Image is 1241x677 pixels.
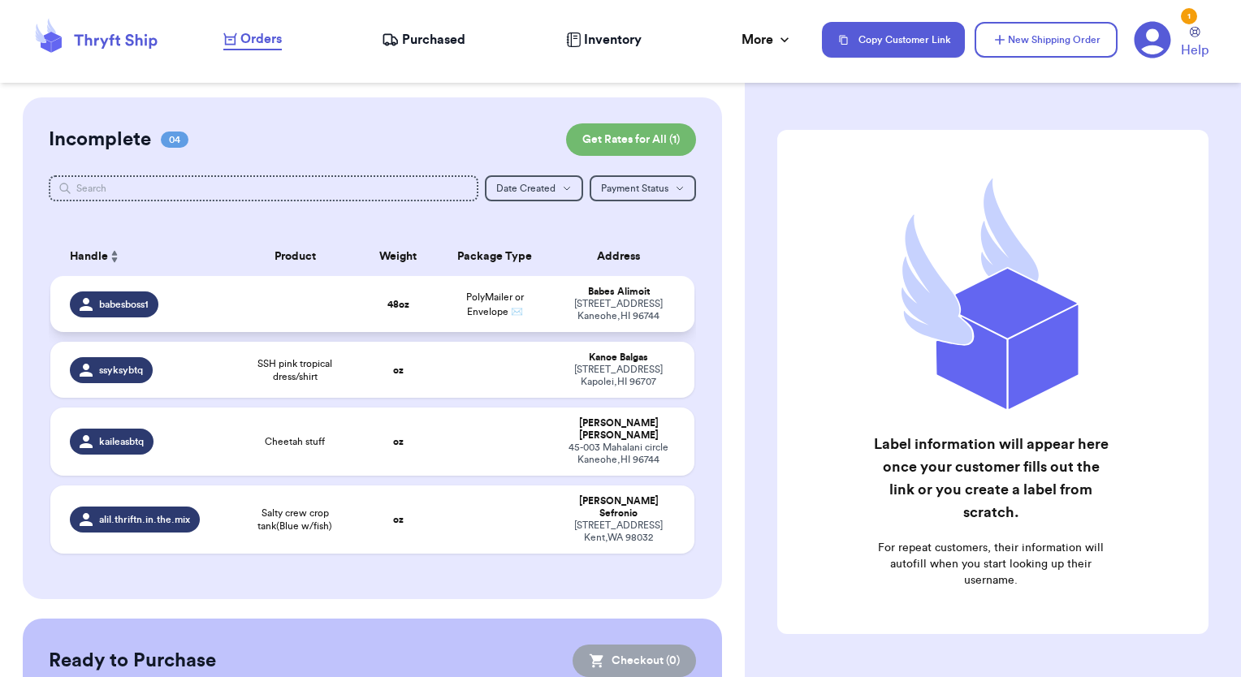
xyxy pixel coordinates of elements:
[49,648,216,674] h2: Ready to Purchase
[871,433,1112,524] h2: Label information will appear here once your customer fills out the link or you create a label fr...
[566,123,696,156] button: Get Rates for All (1)
[871,540,1112,589] p: For repeat customers, their information will autofill when you start looking up their username.
[553,237,695,276] th: Address
[563,351,676,364] div: Kanoe Balgas
[975,22,1118,58] button: New Shipping Order
[563,442,676,466] div: 45-003 Mahalani circle Kaneohe , HI 96744
[1181,8,1197,24] div: 1
[108,247,121,266] button: Sort ascending
[99,435,144,448] span: kaileasbtq
[393,515,404,524] strong: oz
[1181,27,1209,60] a: Help
[1181,41,1209,60] span: Help
[563,417,676,442] div: [PERSON_NAME] [PERSON_NAME]
[496,183,556,193] span: Date Created
[584,30,642,50] span: Inventory
[402,30,465,50] span: Purchased
[563,286,676,298] div: Babes Alimoit
[265,435,325,448] span: Cheetah stuff
[161,132,188,148] span: 04
[240,29,282,49] span: Orders
[231,237,360,276] th: Product
[387,300,409,309] strong: 48 oz
[466,292,524,317] span: PolyMailer or Envelope ✉️
[1134,21,1171,58] a: 1
[437,237,553,276] th: Package Type
[382,30,465,50] a: Purchased
[70,248,108,265] span: Handle
[240,507,350,533] span: Salty crew crop tank(Blue w/fish)
[573,645,696,677] button: Checkout (0)
[99,298,149,311] span: babesboss1
[393,365,404,375] strong: oz
[563,520,676,544] div: [STREET_ADDRESS] Kent , WA 98032
[240,357,350,383] span: SSH pink tropical dress/shirt
[99,513,190,526] span: alil.thriftn.in.the.mix
[223,29,282,50] a: Orders
[563,298,676,322] div: [STREET_ADDRESS] Kaneohe , HI 96744
[485,175,583,201] button: Date Created
[822,22,965,58] button: Copy Customer Link
[49,175,479,201] input: Search
[393,437,404,446] strong: oz
[601,183,668,193] span: Payment Status
[590,175,696,201] button: Payment Status
[563,495,676,520] div: [PERSON_NAME] Sefronio
[49,127,151,153] h2: Incomplete
[99,364,143,377] span: ssyksybtq
[566,30,642,50] a: Inventory
[563,364,676,388] div: [STREET_ADDRESS] Kapolei , HI 96707
[360,237,437,276] th: Weight
[742,30,793,50] div: More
